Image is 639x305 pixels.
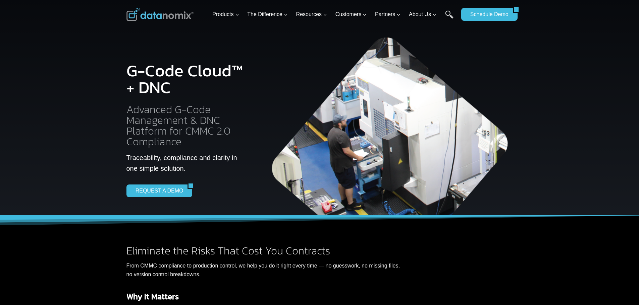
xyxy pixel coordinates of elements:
[126,8,194,21] img: Datanomix
[335,10,367,19] span: Customers
[126,152,246,174] p: Traceability, compliance and clarity in one simple solution.
[296,10,327,19] span: Resources
[126,104,246,147] h2: Advanced G-Code Management & DNC Platform for CMMC 2.0 Compliance
[126,261,400,279] p: From CMMC compliance to production control, we help you do it right every time — no guesswork, no...
[126,62,246,96] h1: G-Code Cloud™ + DNC
[461,8,513,21] a: Schedule Demo
[126,245,400,256] h2: Eliminate the Risks That Cost You Contracts
[247,10,288,19] span: The Difference
[210,4,458,25] nav: Primary Navigation
[445,10,454,25] a: Search
[126,184,188,197] a: REQUEST A DEMO
[409,10,436,19] span: About Us
[126,291,179,302] strong: Why It Matters
[375,10,401,19] span: Partners
[212,10,239,19] span: Products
